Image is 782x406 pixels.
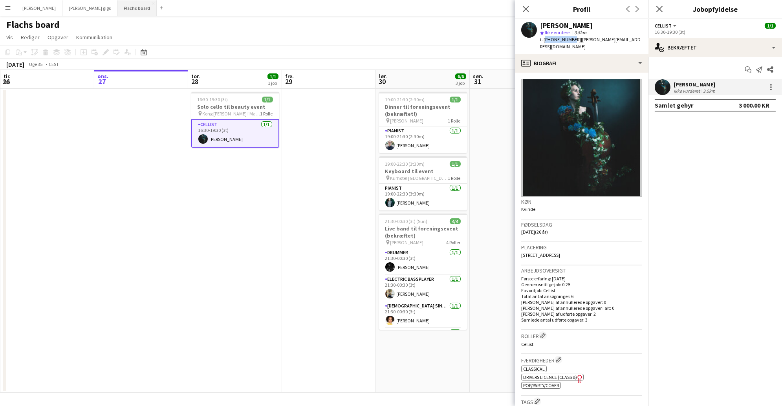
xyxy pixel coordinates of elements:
p: Total antal ansøgninger: 6 [521,293,642,299]
span: 27 [96,77,108,86]
div: 3 job [456,80,466,86]
h3: Live band til foreningsevent (bekræftet) [379,225,467,239]
span: [PERSON_NAME] [390,118,424,124]
div: 3.5km [701,88,717,94]
div: 1 job [268,80,278,86]
div: Ikke vurderet [674,88,701,94]
div: 3 000.00 KR [739,101,769,109]
app-job-card: 19:00-21:30 (2t30m)1/1Dinner til foreningsevent (bekræftet!) [PERSON_NAME]1 RollePianist1/119:00-... [379,92,467,153]
span: | [PERSON_NAME][EMAIL_ADDRESS][DOMAIN_NAME] [540,37,641,49]
span: Uge 35 [26,61,46,67]
div: CEST [49,61,59,67]
p: [PERSON_NAME] af annullerede opgaver: 0 [521,299,642,305]
h3: Fødselsdag [521,221,642,228]
span: ons. [97,73,108,80]
p: Første erfaring: [DATE] [521,276,642,282]
span: 1/1 [267,73,278,79]
p: Gennemsnitlige job: 0.25 [521,282,642,287]
p: [PERSON_NAME] af udførte opgaver: 2 [521,311,642,317]
span: [PERSON_NAME] [390,240,424,245]
button: [PERSON_NAME] gigs [62,0,117,16]
a: Opgaver [44,32,71,42]
span: 1/1 [450,97,461,102]
img: Mandskabs avatar eller foto [521,79,642,197]
div: 16:30-19:30 (3t) [655,29,776,35]
div: Biografi [515,54,648,73]
app-card-role: Drummer1/121:30-00:30 (3t)[PERSON_NAME] [379,248,467,275]
span: Kong [PERSON_NAME] i Magasin på Kongens Nytorv [203,111,260,117]
div: 19:00-22:30 (3t30m)1/1Keyboard til event Kurhotel [GEOGRAPHIC_DATA]1 RollePianist1/119:00-22:30 (... [379,156,467,210]
span: t. [PHONE_NUMBER] [540,37,581,42]
p: [PERSON_NAME] af annullerede opgaver i alt: 0 [521,305,642,311]
span: Pop/Party/Cover [523,382,559,388]
app-job-card: 21:30-00:30 (3t) (Sun)4/4Live band til foreningsevent (bekræftet) [PERSON_NAME]4 RollerDrummer1/1... [379,214,467,330]
span: [DATE] (26 år) [521,229,548,235]
h3: Køn [521,198,642,205]
span: 21:30-00:30 (3t) (Sun) [385,218,428,224]
h3: Arbejdsoversigt [521,267,642,274]
h3: Jobopfyldelse [648,4,782,14]
h3: Profil [515,4,648,14]
a: Vis [3,32,16,42]
span: Classical [523,366,545,372]
p: Favoritjob: Cellist [521,287,642,293]
span: Opgaver [48,34,68,41]
span: 26 [2,77,11,86]
span: 28 [190,77,200,86]
span: lør. [379,73,387,80]
span: Vis [6,34,13,41]
span: 1 Rolle [448,118,461,124]
span: Drivers Licence (Class B) [523,374,577,380]
a: Kommunikation [73,32,115,42]
p: Samlede antal udførte opgaver: 3 [521,317,642,323]
div: [DATE] [6,60,24,68]
span: 30 [378,77,387,86]
div: [PERSON_NAME] [674,81,717,88]
span: 1/1 [262,97,273,102]
div: Samlet gebyr [655,101,693,109]
span: Ikke vurderet [545,29,571,35]
app-card-role: Cellist1/116:30-19:30 (3t)[PERSON_NAME] [191,119,279,148]
div: [PERSON_NAME] [540,22,593,29]
span: Kommunikation [76,34,112,41]
app-card-role: Pianist1/119:00-21:30 (2t30m)[PERSON_NAME] [379,126,467,153]
span: Cellist [521,341,533,347]
button: Flachs board [117,0,157,16]
span: 31 [472,77,483,86]
span: 19:00-22:30 (3t30m) [385,161,425,167]
span: Cellist [655,23,672,29]
span: 4 Roller [447,240,461,245]
h3: Solo cello til beauty event [191,103,279,110]
span: søn. [473,73,483,80]
h3: Dinner til foreningsevent (bekræftet!) [379,103,467,117]
app-card-role: Guitarist1/1 [379,328,467,355]
h3: Roller [521,331,642,340]
span: Kvinde [521,206,535,212]
h3: Færdigheder [521,356,642,364]
span: fre. [285,73,294,80]
span: tor. [191,73,200,80]
span: 1/1 [450,161,461,167]
span: 16:30-19:30 (3t) [198,97,228,102]
span: Rediger [21,34,40,41]
span: 6/6 [455,73,466,79]
button: [PERSON_NAME] [16,0,62,16]
app-job-card: 16:30-19:30 (3t)1/1Solo cello til beauty event Kong [PERSON_NAME] i Magasin på Kongens Nytorv1 Ro... [191,92,279,148]
span: 1 Rolle [260,111,273,117]
span: [STREET_ADDRESS] [521,252,560,258]
a: Rediger [18,32,43,42]
app-card-role: Electric Bassplayer1/121:30-00:30 (3t)[PERSON_NAME] [379,275,467,302]
span: 29 [284,77,294,86]
span: Kurhotel [GEOGRAPHIC_DATA] [390,175,448,181]
span: 1 Rolle [448,175,461,181]
span: 1/1 [765,23,776,29]
h3: Placering [521,244,642,251]
button: Cellist [655,23,678,29]
span: 3.5km [573,29,588,35]
app-card-role: Pianist1/119:00-22:30 (3t30m)[PERSON_NAME] [379,184,467,210]
app-card-role: [DEMOGRAPHIC_DATA] Singer1/121:30-00:30 (3t)[PERSON_NAME] [379,302,467,328]
div: Bekræftet [648,38,782,57]
h3: Tags [521,397,642,406]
